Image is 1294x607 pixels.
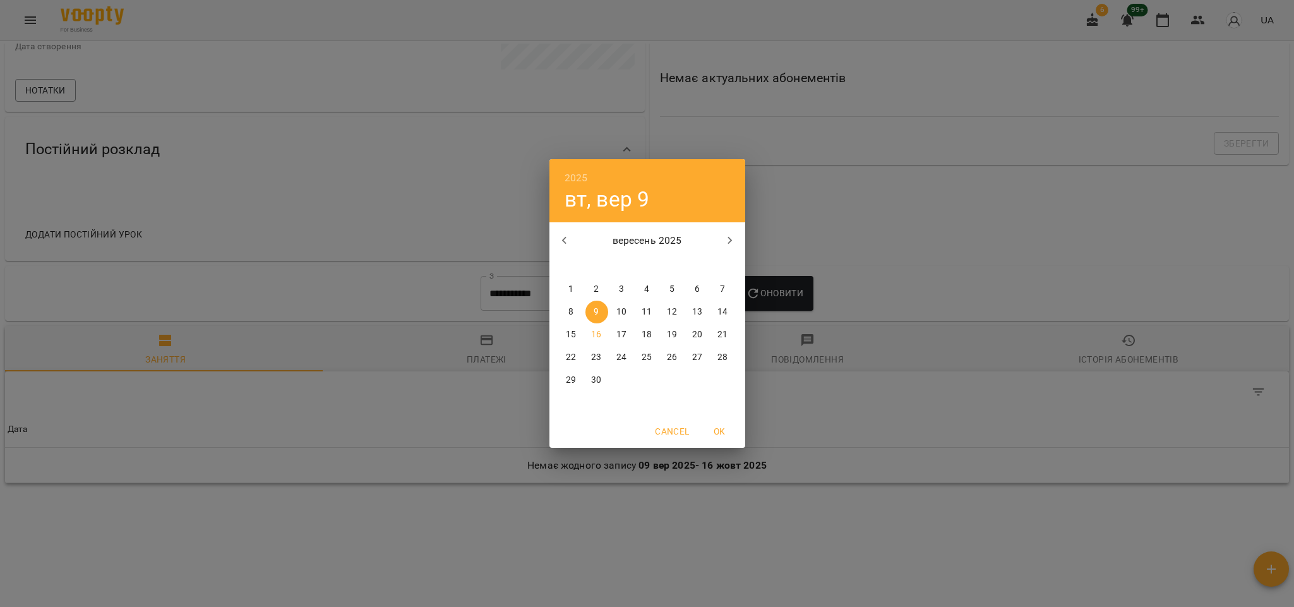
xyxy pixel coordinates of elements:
button: 13 [686,301,709,323]
p: 16 [591,328,601,341]
p: 23 [591,351,601,364]
button: 4 [636,278,659,301]
button: 14 [712,301,734,323]
button: 30 [585,369,608,392]
p: 29 [566,374,576,387]
button: 5 [661,278,684,301]
button: 18 [636,323,659,346]
button: 12 [661,301,684,323]
button: 16 [585,323,608,346]
button: 21 [712,323,734,346]
button: 22 [560,346,583,369]
button: Cancel [650,420,694,443]
button: 27 [686,346,709,369]
button: 7 [712,278,734,301]
p: 7 [720,283,725,296]
button: 28 [712,346,734,369]
p: 8 [568,306,573,318]
button: OK [700,420,740,443]
p: 18 [642,328,652,341]
p: 30 [591,374,601,387]
button: 3 [611,278,633,301]
p: 9 [594,306,599,318]
p: 27 [692,351,702,364]
button: 1 [560,278,583,301]
span: нд [712,259,734,272]
button: 17 [611,323,633,346]
button: 19 [661,323,684,346]
p: 5 [669,283,674,296]
button: 20 [686,323,709,346]
button: 8 [560,301,583,323]
p: 3 [619,283,624,296]
span: вт [585,259,608,272]
button: 23 [585,346,608,369]
p: 13 [692,306,702,318]
span: пт [661,259,684,272]
p: вересень 2025 [579,233,715,248]
span: Cancel [655,424,689,439]
p: 14 [717,306,728,318]
span: пн [560,259,583,272]
p: 2 [594,283,599,296]
p: 1 [568,283,573,296]
p: 12 [667,306,677,318]
span: чт [636,259,659,272]
span: сб [686,259,709,272]
p: 28 [717,351,728,364]
p: 21 [717,328,728,341]
p: 10 [616,306,626,318]
button: вт, вер 9 [565,186,650,212]
button: 25 [636,346,659,369]
button: 2025 [565,169,588,187]
p: 26 [667,351,677,364]
p: 25 [642,351,652,364]
p: 11 [642,306,652,318]
button: 29 [560,369,583,392]
p: 20 [692,328,702,341]
p: 19 [667,328,677,341]
p: 6 [695,283,700,296]
p: 15 [566,328,576,341]
button: 6 [686,278,709,301]
button: 24 [611,346,633,369]
button: 11 [636,301,659,323]
p: 24 [616,351,626,364]
p: 17 [616,328,626,341]
span: ср [611,259,633,272]
button: 9 [585,301,608,323]
p: 4 [644,283,649,296]
button: 2 [585,278,608,301]
button: 15 [560,323,583,346]
button: 10 [611,301,633,323]
span: OK [705,424,735,439]
button: 26 [661,346,684,369]
p: 22 [566,351,576,364]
